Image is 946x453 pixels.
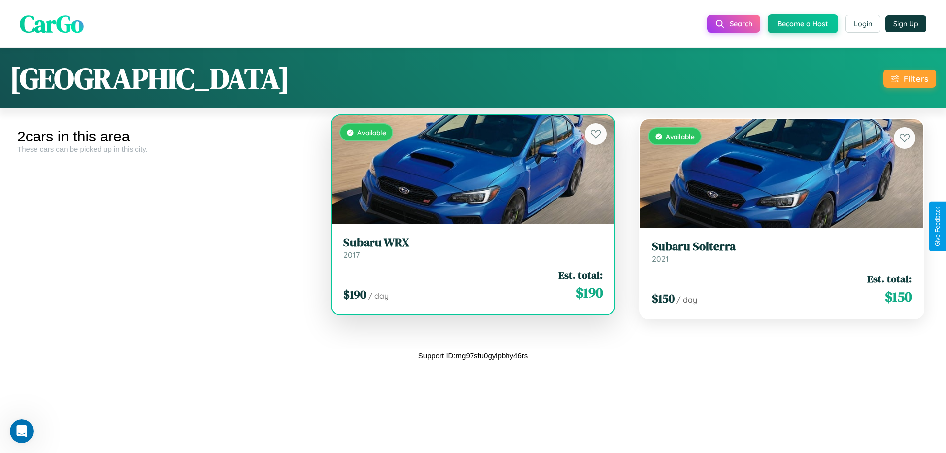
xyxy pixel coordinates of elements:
span: / day [676,295,697,305]
span: $ 190 [576,283,603,303]
button: Become a Host [768,14,838,33]
button: Search [707,15,760,33]
button: Login [845,15,880,33]
span: Available [357,128,386,137]
span: $ 150 [652,290,675,307]
h3: Subaru Solterra [652,240,912,254]
div: These cars can be picked up in this city. [17,145,311,153]
div: Give Feedback [934,207,941,246]
h3: Subaru WRX [343,236,603,250]
span: 2021 [652,254,669,264]
span: Est. total: [867,272,912,286]
h1: [GEOGRAPHIC_DATA] [10,58,290,99]
span: $ 190 [343,286,366,303]
span: Search [730,19,752,28]
div: 2 cars in this area [17,128,311,145]
span: $ 150 [885,287,912,307]
button: Filters [883,70,936,88]
span: / day [368,291,389,301]
span: 2017 [343,250,360,260]
span: CarGo [20,7,84,40]
a: Subaru Solterra2021 [652,240,912,264]
a: Subaru WRX2017 [343,236,603,260]
p: Support ID: mg97sfu0gylpbhy46rs [418,349,528,362]
span: Available [666,132,695,140]
button: Sign Up [885,15,926,32]
div: Filters [904,73,928,84]
span: Est. total: [558,268,603,282]
iframe: Intercom live chat [10,419,34,443]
